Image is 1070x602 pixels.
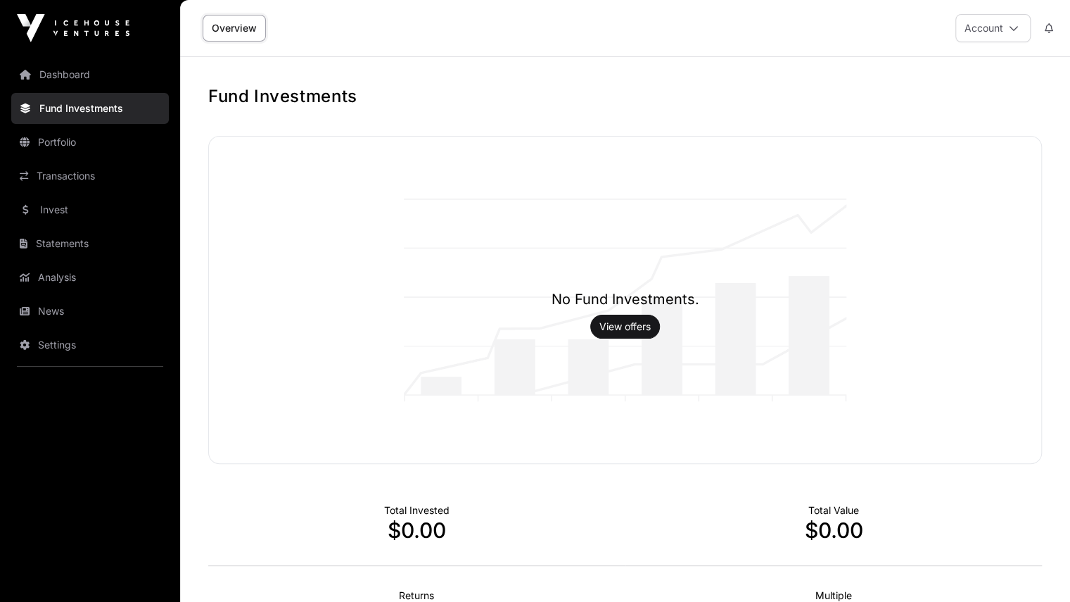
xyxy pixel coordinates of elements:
[11,228,169,259] a: Statements
[11,93,169,124] a: Fund Investments
[955,14,1031,42] button: Account
[11,296,169,327] a: News
[203,15,266,42] a: Overview
[625,503,1043,518] p: Total Value
[11,262,169,293] a: Analysis
[11,194,169,225] a: Invest
[17,14,129,42] img: Icehouse Ventures Logo
[208,503,625,518] p: Total Invested
[11,127,169,158] a: Portfolio
[599,320,651,334] a: View offers
[590,315,660,339] button: View offers
[11,330,169,360] a: Settings
[552,289,699,309] h1: No Fund Investments.
[208,518,625,543] p: $0.00
[11,161,169,192] a: Transactions
[11,59,169,90] a: Dashboard
[625,518,1043,543] p: $0.00
[1000,534,1070,602] iframe: Chat Widget
[208,85,1042,108] h1: Fund Investments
